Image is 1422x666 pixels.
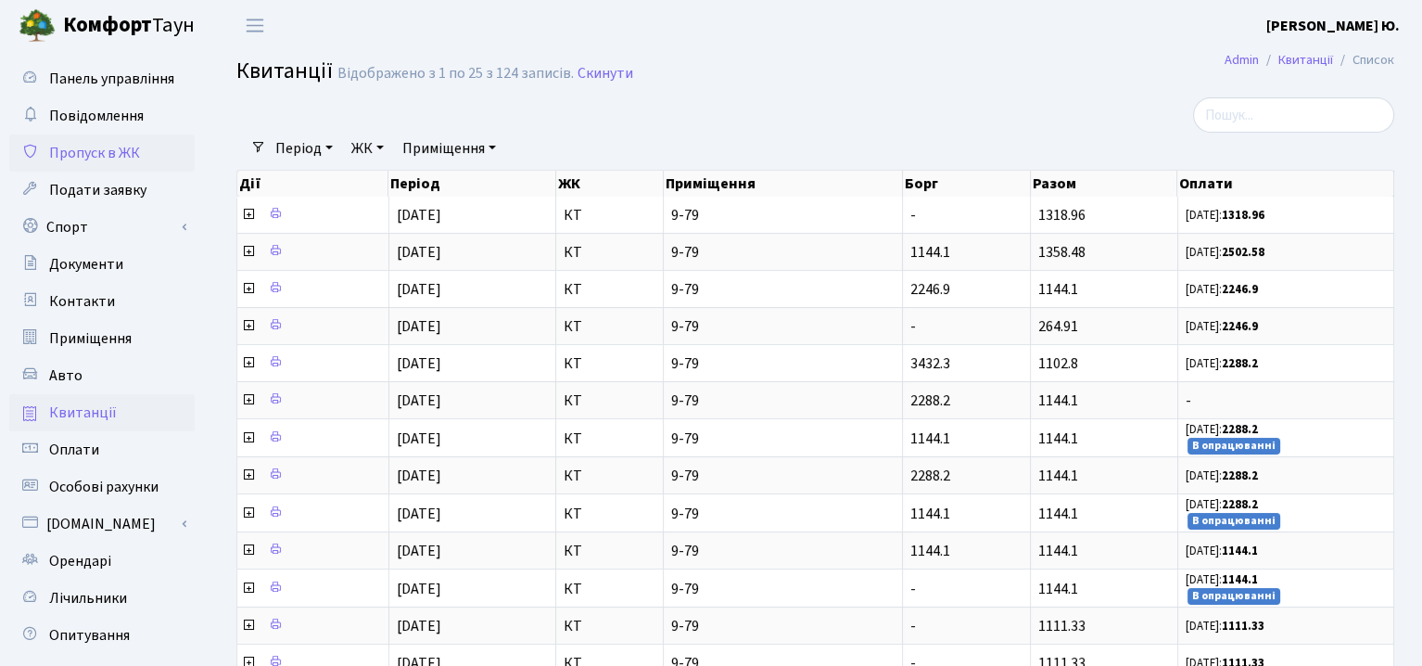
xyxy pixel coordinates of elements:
[9,506,195,543] a: [DOMAIN_NAME]
[395,133,503,164] a: Приміщення
[1187,588,1280,605] small: В опрацюванні
[910,242,950,263] span: 1144.1
[903,171,1031,197] th: Борг
[1186,281,1258,298] small: [DATE]:
[397,205,441,225] span: [DATE]
[671,356,895,371] span: 9-79
[9,543,195,580] a: Орендарі
[397,466,441,486] span: [DATE]
[49,403,117,423] span: Квитанції
[9,97,195,134] a: Повідомлення
[671,468,895,483] span: 9-79
[1038,242,1086,263] span: 1358.48
[1186,496,1258,513] small: [DATE]:
[910,579,916,599] span: -
[671,544,895,558] span: 9-79
[397,579,441,599] span: [DATE]
[397,429,441,449] span: [DATE]
[397,391,441,411] span: [DATE]
[49,365,83,386] span: Авто
[9,60,195,97] a: Панель управління
[1038,466,1078,486] span: 1144.1
[1038,205,1086,225] span: 1318.96
[236,55,333,87] span: Квитанції
[1177,171,1393,197] th: Оплати
[910,541,950,561] span: 1144.1
[1038,579,1078,599] span: 1144.1
[1186,467,1258,484] small: [DATE]:
[1222,618,1264,634] b: 1111.33
[1222,421,1258,438] b: 2288.2
[388,171,556,197] th: Період
[578,65,633,83] a: Скинути
[564,319,655,334] span: КТ
[1186,618,1264,634] small: [DATE]:
[910,316,916,337] span: -
[49,551,111,571] span: Орендарі
[1222,281,1258,298] b: 2246.9
[9,431,195,468] a: Оплати
[9,283,195,320] a: Контакти
[671,582,895,596] span: 9-79
[1222,496,1258,513] b: 2288.2
[9,468,195,506] a: Особові рахунки
[564,282,655,297] span: КТ
[237,171,388,197] th: Дії
[49,106,144,126] span: Повідомлення
[232,10,278,41] button: Переключити навігацію
[49,588,127,608] span: Лічильники
[397,242,441,263] span: [DATE]
[1186,571,1258,588] small: [DATE]:
[397,279,441,300] span: [DATE]
[49,143,140,163] span: Пропуск в ЖК
[910,429,950,449] span: 1144.1
[1222,467,1258,484] b: 2288.2
[49,69,174,89] span: Панель управління
[1278,50,1333,70] a: Квитанції
[564,506,655,521] span: КТ
[1031,171,1177,197] th: Разом
[1222,571,1258,588] b: 1144.1
[1186,393,1386,408] span: -
[49,180,146,200] span: Подати заявку
[671,506,895,521] span: 9-79
[9,209,195,246] a: Спорт
[49,440,99,460] span: Оплати
[1038,353,1078,374] span: 1102.8
[1266,15,1400,37] a: [PERSON_NAME] Ю.
[9,580,195,617] a: Лічильники
[344,133,391,164] a: ЖК
[49,328,132,349] span: Приміщення
[564,619,655,634] span: КТ
[556,171,664,197] th: ЖК
[910,616,916,636] span: -
[9,394,195,431] a: Квитанції
[337,65,574,83] div: Відображено з 1 по 25 з 124 записів.
[9,357,195,394] a: Авто
[564,431,655,446] span: КТ
[1186,543,1258,559] small: [DATE]:
[19,7,56,45] img: logo.png
[397,541,441,561] span: [DATE]
[49,477,159,497] span: Особові рахунки
[397,353,441,374] span: [DATE]
[1038,279,1078,300] span: 1144.1
[1222,244,1264,261] b: 2502.58
[1186,244,1264,261] small: [DATE]:
[1266,16,1400,36] b: [PERSON_NAME] Ю.
[397,316,441,337] span: [DATE]
[1186,355,1258,372] small: [DATE]:
[1038,316,1078,337] span: 264.91
[1186,207,1264,224] small: [DATE]:
[564,208,655,223] span: КТ
[1222,355,1258,372] b: 2288.2
[1186,421,1258,438] small: [DATE]:
[564,582,655,596] span: КТ
[564,544,655,558] span: КТ
[1222,543,1258,559] b: 1144.1
[910,391,950,411] span: 2288.2
[910,353,950,374] span: 3432.3
[564,245,655,260] span: КТ
[910,279,950,300] span: 2246.9
[1038,541,1078,561] span: 1144.1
